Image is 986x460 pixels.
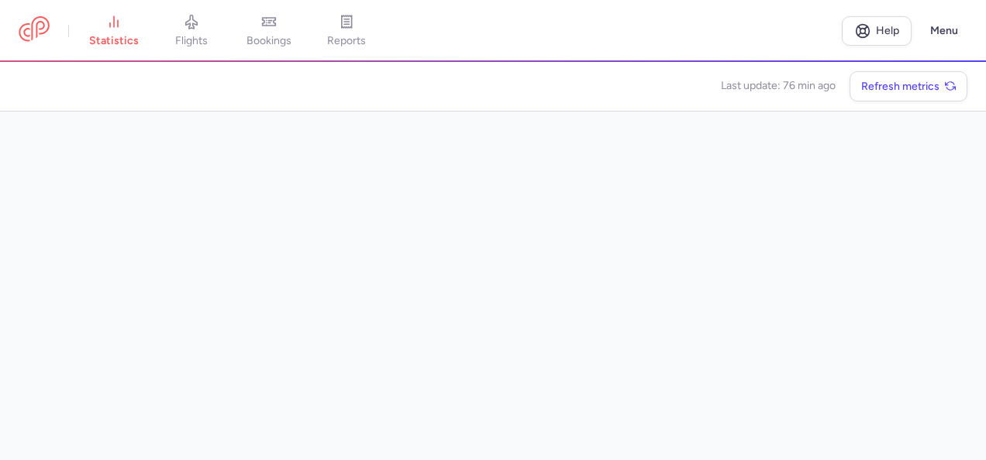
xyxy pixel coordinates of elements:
span: Help [876,25,899,36]
button: Menu [921,16,967,46]
a: bookings [230,14,308,48]
span: bookings [246,34,291,48]
time: Last update: 76 min ago [721,78,836,94]
span: statistics [89,34,139,48]
a: flights [153,14,230,48]
span: flights [175,34,208,48]
a: statistics [75,14,153,48]
span: reports [327,34,366,48]
a: Help [842,16,912,46]
a: CitizenPlane red outlined logo [19,16,50,45]
a: reports [308,14,385,48]
span: Refresh metrics [861,81,939,92]
button: Refresh metrics [850,71,967,101]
